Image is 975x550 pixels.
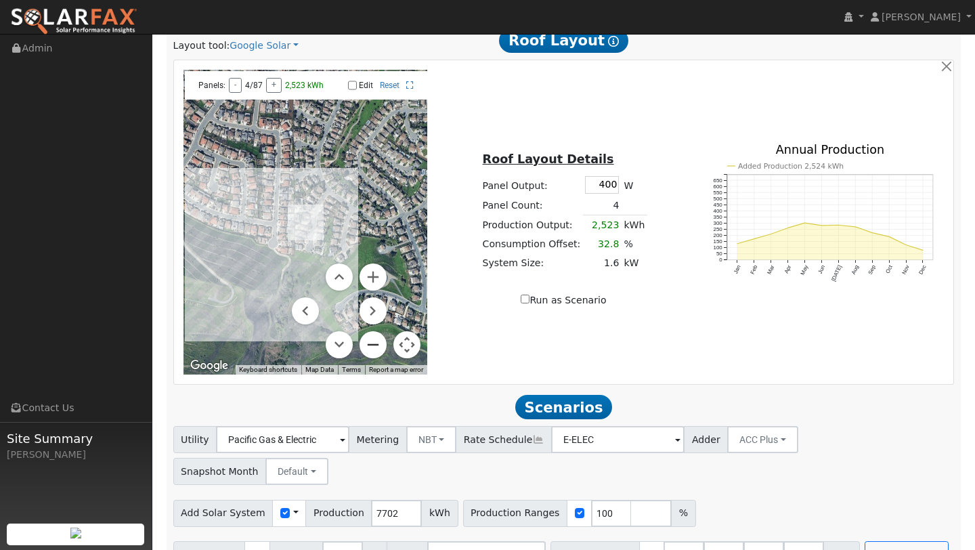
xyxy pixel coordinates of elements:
[867,264,877,276] text: Sep
[7,429,145,448] span: Site Summary
[736,242,738,245] circle: onclick=""
[871,232,873,234] circle: onclick=""
[622,174,647,196] td: W
[905,244,907,246] circle: onclick=""
[800,264,810,276] text: May
[622,215,647,235] td: kWh
[770,233,772,235] circle: onclick=""
[608,36,619,47] i: Show Help
[776,143,885,156] text: Annual Production
[713,202,722,208] text: 450
[713,238,722,245] text: 150
[888,236,890,238] circle: onclick=""
[499,28,628,53] span: Roof Layout
[360,263,387,291] button: Zoom in
[583,215,622,235] td: 2,523
[173,40,230,51] span: Layout tool:
[292,297,319,324] button: Move left
[885,264,894,275] text: Oct
[713,208,722,214] text: 400
[480,254,583,273] td: System Size:
[713,184,722,190] text: 600
[817,264,827,275] text: Jun
[239,365,297,375] button: Keyboard shortcuts
[266,78,282,93] button: +
[369,366,423,373] a: Report a map error
[727,426,798,453] button: ACC Plus
[854,226,857,228] circle: onclick=""
[713,220,722,226] text: 300
[406,81,414,90] a: Full Screen
[738,162,844,171] text: Added Production 2,524 kWh
[456,426,552,453] span: Rate Schedule
[838,224,840,226] circle: onclick=""
[922,249,924,251] circle: onclick=""
[719,257,722,263] text: 0
[882,12,961,22] span: [PERSON_NAME]
[480,234,583,253] td: Consumption Offset:
[187,357,232,375] img: Google
[173,500,274,527] span: Add Solar System
[359,81,373,90] label: Edit
[483,152,614,166] u: Roof Layout Details
[766,264,776,276] text: Mar
[305,500,372,527] span: Production
[804,222,806,224] circle: onclick=""
[713,232,722,238] text: 200
[326,263,353,291] button: Move up
[480,196,583,215] td: Panel Count:
[173,458,267,485] span: Snapshot Month
[463,500,567,527] span: Production Ranges
[583,196,622,215] td: 4
[187,357,232,375] a: Open this area in Google Maps (opens a new window)
[521,295,529,303] input: Run as Scenario
[753,238,755,240] circle: onclick=""
[831,264,844,282] text: [DATE]
[850,264,860,276] text: Aug
[230,39,299,53] a: Google Solar
[583,254,622,273] td: 1.6
[70,528,81,538] img: retrieve
[229,78,242,93] button: -
[521,293,606,308] label: Run as Scenario
[285,81,324,90] span: 2,523 kWh
[684,426,728,453] span: Adder
[622,254,647,273] td: kW
[551,426,685,453] input: Select a Rate Schedule
[515,395,612,419] span: Scenarios
[713,214,722,220] text: 350
[713,226,722,232] text: 250
[421,500,458,527] span: kWh
[10,7,137,36] img: SolarFax
[622,234,647,253] td: %
[918,264,928,276] text: Dec
[342,366,361,373] a: Terms (opens in new tab)
[360,331,387,358] button: Zoom out
[901,264,911,276] text: Nov
[393,331,420,358] button: Map camera controls
[216,426,349,453] input: Select a Utility
[750,264,759,276] text: Feb
[380,81,399,90] a: Reset
[821,224,823,226] circle: onclick=""
[406,426,457,453] button: NBT
[326,331,353,358] button: Move down
[7,448,145,462] div: [PERSON_NAME]
[265,458,328,485] button: Default
[713,177,722,184] text: 650
[783,264,793,274] text: Apr
[671,500,695,527] span: %
[583,234,622,253] td: 32.8
[716,251,722,257] text: 50
[713,190,722,196] text: 550
[713,245,722,251] text: 100
[733,264,742,275] text: Jan
[305,365,334,375] button: Map Data
[713,196,722,202] text: 500
[245,81,263,90] span: 4/87
[173,426,217,453] span: Utility
[349,426,407,453] span: Metering
[480,174,583,196] td: Panel Output:
[198,81,225,90] span: Panels:
[480,215,583,235] td: Production Output:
